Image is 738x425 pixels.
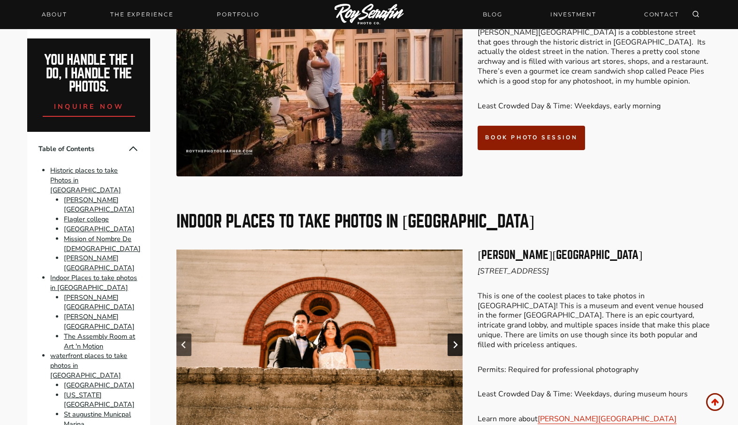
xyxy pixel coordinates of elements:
p: Least Crowded Day & Time: Weekdays, early morning [478,101,710,111]
button: Next slide [448,334,463,356]
nav: Secondary Navigation [477,6,685,23]
span: inquire now [54,102,124,111]
a: Historic places to take Photos in [GEOGRAPHIC_DATA] [50,166,121,195]
a: book photo session [478,126,585,150]
em: [STREET_ADDRESS] [478,266,549,276]
h2: You handle the i do, I handle the photos. [38,53,140,94]
a: Indoor Places to take photos in [GEOGRAPHIC_DATA] [50,273,137,292]
a: THE EXPERIENCE [105,8,179,21]
p: [PERSON_NAME][GEOGRAPHIC_DATA] is a cobblestone street that goes through the historic district in... [478,28,710,86]
a: [PERSON_NAME][GEOGRAPHIC_DATA] [64,195,135,214]
a: inquire now [43,94,136,117]
button: Go to last slide [176,334,191,356]
a: [PERSON_NAME][GEOGRAPHIC_DATA] [64,293,135,312]
p: Permits: Required for professional photography [478,365,710,375]
a: The Assembly Room at Art 'n Motion [64,332,135,351]
a: Scroll to top [706,393,724,411]
a: waterfront places to take photos in [GEOGRAPHIC_DATA] [50,351,127,380]
img: Logo of Roy Serafin Photo Co., featuring stylized text in white on a light background, representi... [335,4,404,26]
a: [PERSON_NAME][GEOGRAPHIC_DATA] [64,312,135,331]
p: This is one of the coolest places to take photos in [GEOGRAPHIC_DATA]! This is a museum and event... [478,291,710,350]
a: Portfolio [211,8,265,21]
a: Flagler college [64,214,109,224]
span: Table of Contents [38,144,128,154]
a: [PERSON_NAME][GEOGRAPHIC_DATA] [64,254,135,273]
span: book photo session [485,134,578,141]
a: [PERSON_NAME][GEOGRAPHIC_DATA] [538,414,677,424]
p: Least Crowded Day & Time: Weekdays, during museum hours [478,389,710,399]
h3: [PERSON_NAME][GEOGRAPHIC_DATA] [478,250,710,261]
a: CONTACT [639,6,685,23]
a: [GEOGRAPHIC_DATA] [64,224,135,234]
h2: Indoor Places to take photos in [GEOGRAPHIC_DATA] [176,213,710,230]
a: Mission of Nombre De [DEMOGRAPHIC_DATA] [64,234,141,253]
a: [US_STATE][GEOGRAPHIC_DATA] [64,390,135,410]
a: About [36,8,73,21]
button: View Search Form [689,8,702,21]
p: Learn more about [478,414,710,424]
nav: Primary Navigation [36,8,265,21]
button: Collapse Table of Contents [128,143,139,154]
a: [GEOGRAPHIC_DATA] [64,380,135,390]
a: BLOG [477,6,508,23]
a: INVESTMENT [545,6,602,23]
